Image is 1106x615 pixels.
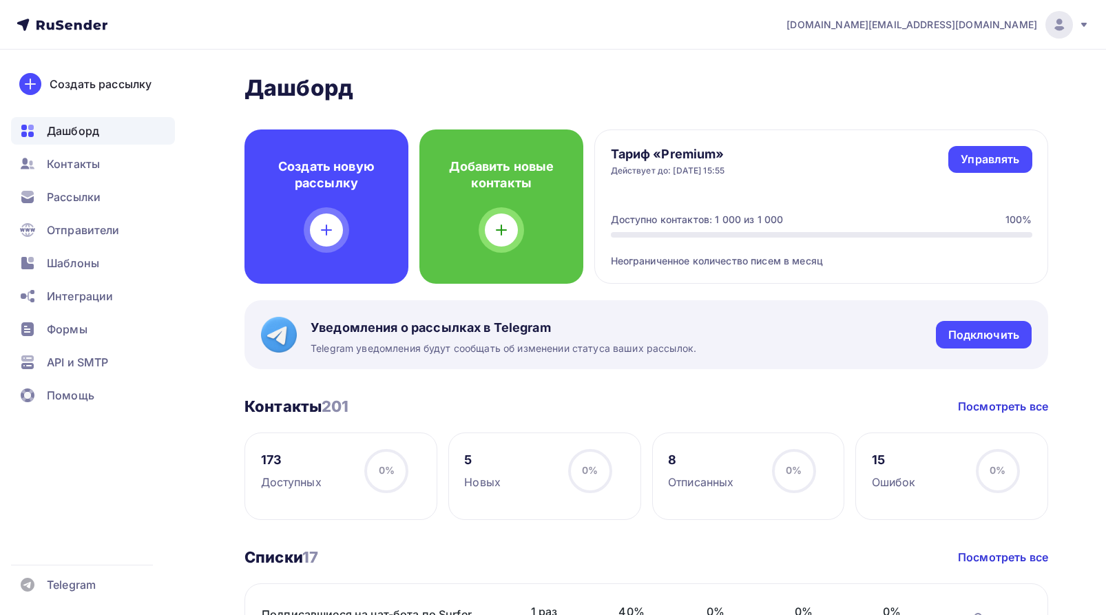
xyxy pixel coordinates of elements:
[961,152,1019,167] div: Управлять
[611,238,1032,268] div: Неограниченное количество писем в месяц
[11,183,175,211] a: Рассылки
[464,452,501,468] div: 5
[464,474,501,490] div: Новых
[872,452,916,468] div: 15
[47,387,94,404] span: Помощь
[50,76,152,92] div: Создать рассылку
[47,156,100,172] span: Контакты
[786,464,802,476] span: 0%
[47,354,108,371] span: API и SMTP
[786,18,1037,32] span: [DOMAIN_NAME][EMAIL_ADDRESS][DOMAIN_NAME]
[611,213,784,227] div: Доступно контактов: 1 000 из 1 000
[47,189,101,205] span: Рассылки
[267,158,386,191] h4: Создать новую рассылку
[1005,213,1032,227] div: 100%
[872,474,916,490] div: Ошибок
[379,464,395,476] span: 0%
[958,549,1048,565] a: Посмотреть все
[47,222,120,238] span: Отправители
[582,464,598,476] span: 0%
[47,288,113,304] span: Интеграции
[668,452,733,468] div: 8
[948,327,1019,343] div: Подключить
[47,321,87,337] span: Формы
[261,452,322,468] div: 173
[11,249,175,277] a: Шаблоны
[244,548,318,567] h3: Списки
[11,216,175,244] a: Отправители
[668,474,733,490] div: Отписанных
[47,576,96,593] span: Telegram
[11,150,175,178] a: Контакты
[47,123,99,139] span: Дашборд
[244,397,349,416] h3: Контакты
[11,315,175,343] a: Формы
[611,165,725,176] div: Действует до: [DATE] 15:55
[11,117,175,145] a: Дашборд
[311,320,696,336] span: Уведомления о рассылках в Telegram
[322,397,348,415] span: 201
[441,158,561,191] h4: Добавить новые контакты
[786,11,1089,39] a: [DOMAIN_NAME][EMAIL_ADDRESS][DOMAIN_NAME]
[302,548,318,566] span: 17
[244,74,1048,102] h2: Дашборд
[990,464,1005,476] span: 0%
[261,474,322,490] div: Доступных
[611,146,725,163] h4: Тариф «Premium»
[958,398,1048,415] a: Посмотреть все
[47,255,99,271] span: Шаблоны
[311,342,696,355] span: Telegram уведомления будут сообщать об изменении статуса ваших рассылок.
